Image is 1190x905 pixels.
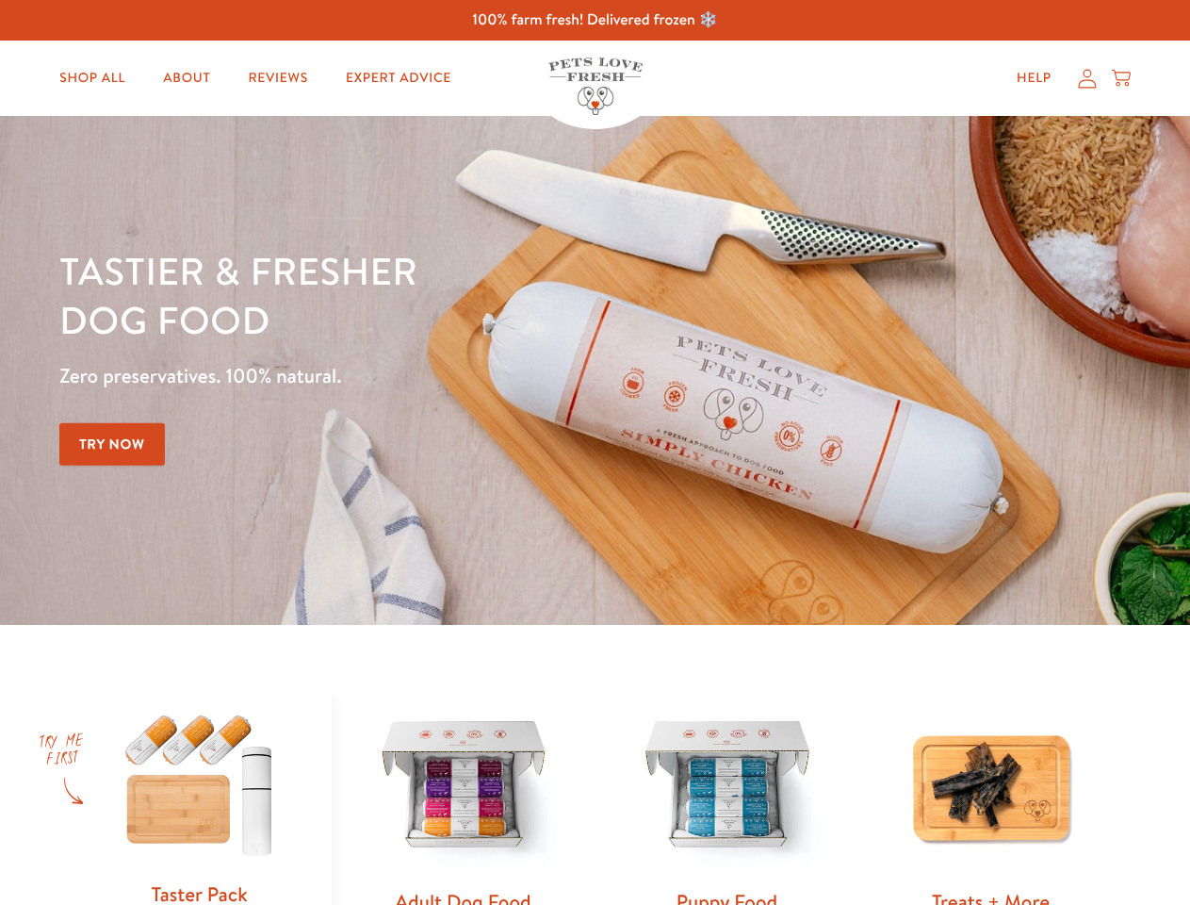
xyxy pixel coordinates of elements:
p: Zero preservatives. 100% natural. [59,359,774,393]
a: Shop All [44,59,140,97]
img: Pets Love Fresh [548,58,643,115]
a: Help [1002,59,1067,97]
h1: Tastier & fresher dog food [59,246,774,344]
a: Try Now [59,423,165,466]
a: About [148,59,225,97]
a: Expert Advice [331,59,466,97]
a: Reviews [233,59,322,97]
